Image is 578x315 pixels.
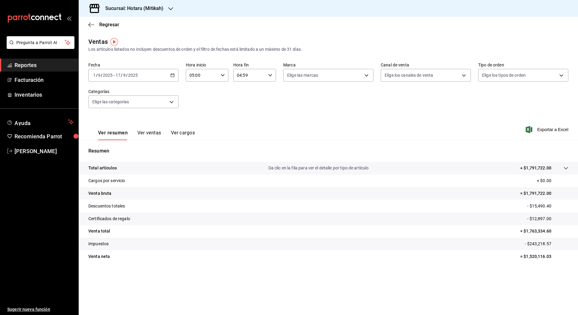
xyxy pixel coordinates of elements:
p: - $12,897.00 [527,216,568,222]
button: open_drawer_menu [67,16,71,21]
label: Categorías [88,89,179,94]
span: Elige los canales de venta [385,72,433,78]
input: -- [93,73,96,78]
span: Inventarios [15,91,74,99]
a: Pregunta a Parrot AI [4,44,74,50]
p: = $1,763,334.60 [520,228,568,234]
span: Elige los tipos de orden [482,72,526,78]
label: Tipo de orden [478,63,568,67]
p: Venta bruta [88,190,111,197]
p: Resumen [88,147,568,155]
label: Hora inicio [186,63,228,67]
span: / [121,73,123,78]
button: Ver resumen [98,130,128,140]
span: / [96,73,98,78]
p: + $0.00 [537,178,568,184]
label: Marca [283,63,373,67]
label: Hora fin [233,63,276,67]
span: Recomienda Parrot [15,132,74,140]
p: Descuentos totales [88,203,125,209]
button: Pregunta a Parrot AI [7,36,74,49]
p: Da clic en la fila para ver el detalle por tipo de artículo [268,165,369,171]
div: Ventas [88,37,108,46]
p: = $1,791,722.00 [520,190,568,197]
button: Ver ventas [137,130,161,140]
input: ---- [128,73,138,78]
p: - $243,218.57 [525,241,568,247]
p: Certificados de regalo [88,216,130,222]
p: Cargos por servicio [88,178,125,184]
span: Elige las categorías [92,99,129,105]
p: Total artículos [88,165,117,171]
p: Venta neta [88,253,110,260]
span: [PERSON_NAME] [15,147,74,155]
h3: Sucursal: Hotaru (Mitikah) [100,5,163,12]
img: Tooltip marker [110,38,118,46]
input: ---- [103,73,113,78]
span: Facturación [15,76,74,84]
button: Regresar [88,22,119,27]
p: + $1,791,722.00 [520,165,551,171]
div: navigation tabs [98,130,195,140]
p: - $15,490.40 [527,203,568,209]
p: Impuestos [88,241,109,247]
span: - [113,73,115,78]
span: Reportes [15,61,74,69]
span: Pregunta a Parrot AI [16,40,65,46]
span: / [126,73,128,78]
button: Exportar a Excel [527,126,568,133]
span: Regresar [99,22,119,27]
label: Canal de venta [381,63,471,67]
div: Los artículos listados no incluyen descuentos de orden y el filtro de fechas está limitado a un m... [88,46,568,53]
p: = $1,520,116.03 [520,253,568,260]
span: / [101,73,103,78]
span: Elige las marcas [287,72,318,78]
input: -- [123,73,126,78]
button: Ver cargos [171,130,195,140]
label: Fecha [88,63,179,67]
p: Venta total [88,228,110,234]
span: Sugerir nueva función [7,306,74,313]
input: -- [98,73,101,78]
span: Ayuda [15,118,66,126]
input: -- [115,73,121,78]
